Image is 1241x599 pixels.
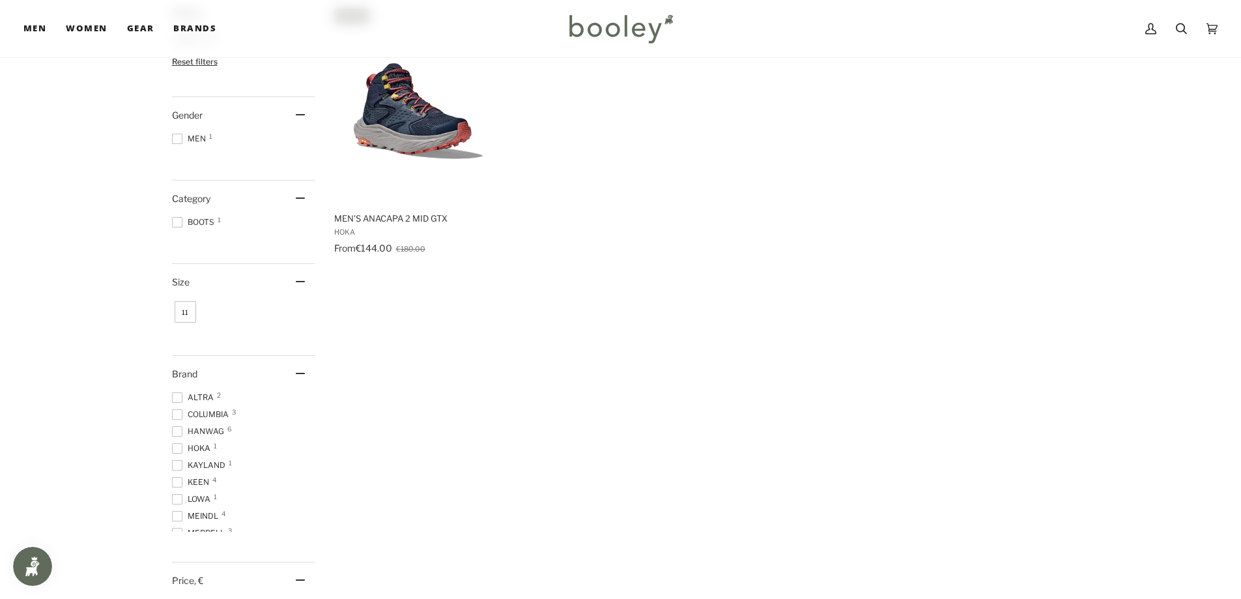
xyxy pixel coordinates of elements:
li: Reset filters [172,57,315,66]
span: Men's Anacapa 2 Mid GTX [334,212,503,224]
span: Hoka [334,227,503,237]
iframe: Button to open loyalty program pop-up [13,547,52,586]
span: From [334,242,356,254]
span: €144.00 [356,242,392,254]
span: Altra [172,392,218,403]
span: 4 [212,476,216,483]
span: 3 [232,409,236,415]
span: Brand [172,368,197,379]
span: Columbia [172,409,233,420]
span: 1 [229,460,232,466]
span: 4 [221,510,225,517]
span: Hoka [172,443,214,454]
span: €180.00 [396,244,425,254]
span: Reset filters [172,57,218,66]
span: , € [194,575,203,586]
span: Keen [172,476,213,488]
span: Hanwag [172,426,228,437]
span: 1 [214,493,217,500]
span: Lowa [172,493,214,505]
span: Men [172,133,210,145]
span: 1 [209,133,212,139]
span: Size [172,276,190,287]
a: Men's Anacapa 2 Mid GTX [332,7,505,258]
span: Merrell [172,527,229,539]
span: Gear [127,22,154,35]
img: Hoka Men's Anacapa 2 Mid GTX Outer Space / Grey - Booley Galway [332,18,505,191]
span: 1 [214,443,217,449]
span: Category [172,193,210,204]
span: 6 [227,426,232,432]
span: Meindl [172,510,222,522]
span: Price [172,575,203,586]
span: Boots [172,216,218,228]
span: 3 [228,527,232,534]
span: Brands [173,22,216,35]
span: Women [66,22,107,35]
span: Kayland [172,460,229,471]
span: Men [23,22,46,35]
span: 2 [217,392,221,398]
span: 1 [218,216,221,223]
span: Gender [172,110,203,121]
img: Booley [563,10,678,48]
span: Size: 11 [175,301,196,323]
